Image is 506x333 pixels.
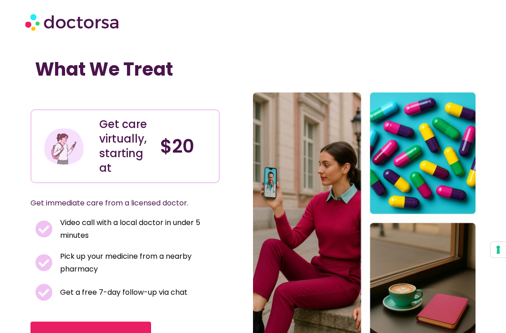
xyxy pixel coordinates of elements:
[491,242,506,257] button: Your consent preferences for tracking technologies
[30,197,198,210] p: Get immediate care from a licensed doctor.
[99,117,151,175] div: Get care virtually, starting at
[35,58,215,80] h1: What We Treat
[35,89,172,100] iframe: Customer reviews powered by Trustpilot
[43,126,85,167] img: Illustration depicting a young woman in a casual outfit, engaged with her smartphone. She has a p...
[160,135,212,157] h4: $20
[58,216,215,242] span: Video call with a local doctor in under 5 minutes
[58,286,187,299] span: Get a free 7-day follow-up via chat
[58,250,215,276] span: Pick up your medicine from a nearby pharmacy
